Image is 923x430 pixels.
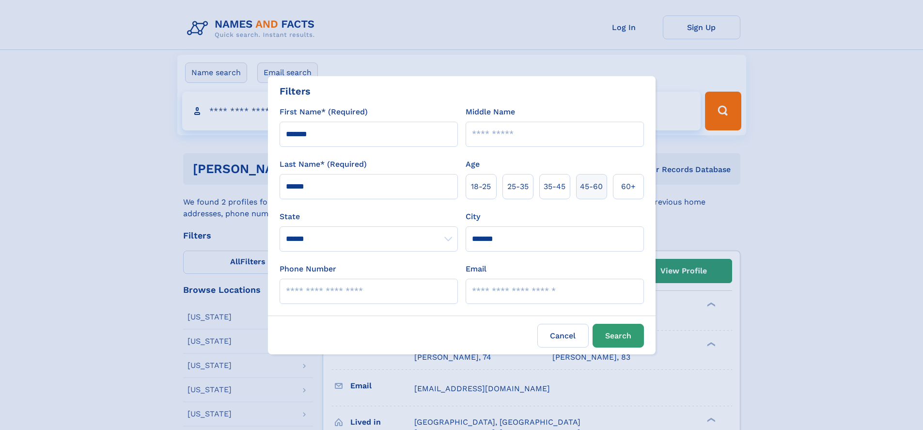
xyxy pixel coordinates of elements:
[580,181,603,192] span: 45‑60
[471,181,491,192] span: 18‑25
[466,159,480,170] label: Age
[466,106,515,118] label: Middle Name
[280,211,458,223] label: State
[621,181,636,192] span: 60+
[280,263,336,275] label: Phone Number
[280,106,368,118] label: First Name* (Required)
[280,84,311,98] div: Filters
[280,159,367,170] label: Last Name* (Required)
[466,263,486,275] label: Email
[466,211,480,223] label: City
[507,181,529,192] span: 25‑35
[593,324,644,348] button: Search
[537,324,589,348] label: Cancel
[544,181,565,192] span: 35‑45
